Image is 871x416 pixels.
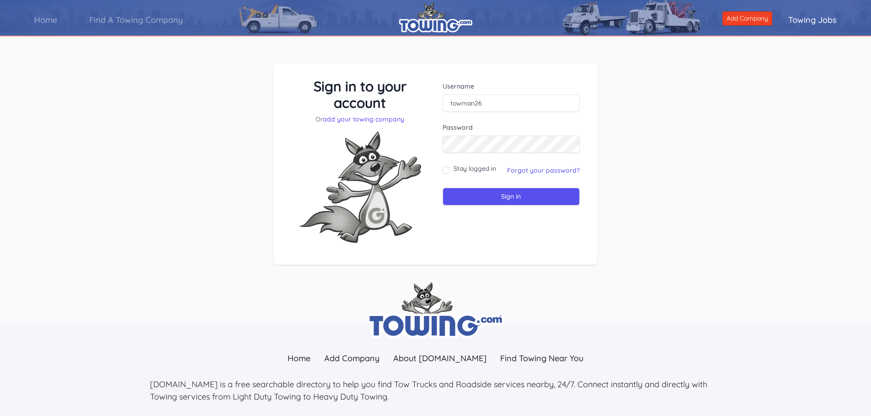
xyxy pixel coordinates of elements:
label: Username [443,82,580,91]
a: Home [281,348,317,368]
a: Find Towing Near You [493,348,590,368]
a: About [DOMAIN_NAME] [386,348,493,368]
p: [DOMAIN_NAME] is a free searchable directory to help you find Tow Trucks and Roadside services ne... [150,378,721,403]
label: Stay logged in [454,164,496,173]
p: Or [291,115,429,124]
a: Add Company [317,348,386,368]
h3: Sign in to your account [291,78,429,111]
a: add your towing company [323,115,404,123]
img: logo.png [399,2,472,32]
a: Forgot your password? [507,166,580,174]
a: Add Company [722,11,772,26]
a: Towing Jobs [772,7,853,33]
img: Fox-Excited.png [291,124,428,250]
a: Find A Towing Company [73,7,199,33]
a: Home [18,7,73,33]
img: towing [367,282,504,338]
input: Sign in [443,188,580,205]
label: Password [443,123,580,132]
